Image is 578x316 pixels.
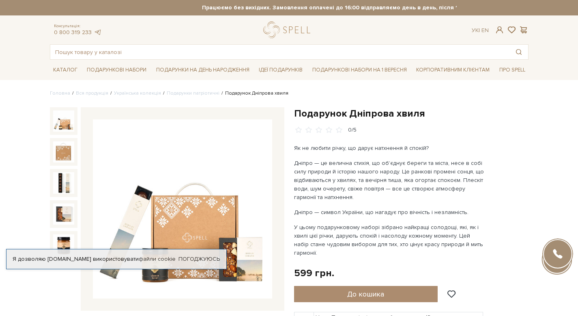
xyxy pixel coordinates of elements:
[509,45,528,59] button: Пошук товару у каталозі
[178,255,220,263] a: Погоджуюсь
[54,24,102,29] span: Консультація:
[256,64,306,76] span: Ідеї подарунків
[153,64,253,76] span: Подарунки на День народження
[294,144,484,152] p: Як не любити річку, що дарує натхнення й спокій?
[294,107,529,120] h1: Подарунок Дніпрова хвиля
[479,27,480,34] span: |
[6,255,226,263] div: Я дозволяю [DOMAIN_NAME] використовувати
[167,90,219,96] a: Подарунки патріотичні
[53,172,74,193] img: Подарунок Дніпрова хвиля
[347,290,384,299] span: До кошика
[472,27,489,34] div: Ук
[219,90,288,97] li: Подарунок Дніпрова хвиля
[50,64,81,76] span: Каталог
[294,267,334,279] div: 599 грн.
[84,64,150,76] span: Подарункові набори
[93,119,272,299] img: Подарунок Дніпрова хвиля
[53,110,74,132] img: Подарунок Дніпрова хвиля
[309,63,410,77] a: Подарункові набори на 1 Вересня
[114,90,161,96] a: Українська колекція
[294,208,484,216] p: Дніпро — символ України, що нагадує про вічність і незламність.
[263,22,314,38] a: logo
[481,27,489,34] a: En
[294,223,484,257] p: У цьому подарунковому наборі зібрано найкращі солодощі, які, як і хвилі цієї річки, дарують спокі...
[54,29,92,36] a: 0 800 319 233
[50,45,509,59] input: Пошук товару у каталозі
[94,29,102,36] a: telegram
[348,126,357,134] div: 0/5
[76,90,108,96] a: Вся продукція
[53,141,74,162] img: Подарунок Дніпрова хвиля
[50,90,70,96] a: Головна
[53,234,74,255] img: Подарунок Дніпрова хвиля
[413,63,493,77] a: Корпоративним клієнтам
[496,64,529,76] span: Про Spell
[294,159,484,201] p: Дніпро — це велична стихія, що об’єднує береги та міста, несе в собі силу природи й історію нашог...
[294,286,438,302] button: До кошика
[53,203,74,225] img: Подарунок Дніпрова хвиля
[139,255,176,262] a: файли cookie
